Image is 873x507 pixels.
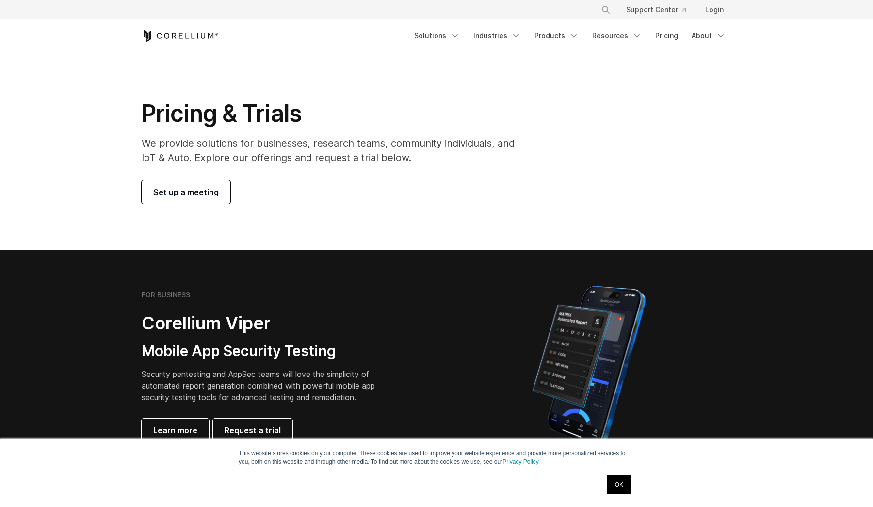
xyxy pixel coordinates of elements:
[142,419,209,442] a: Learn more
[225,425,281,436] span: Request a trial
[516,281,662,451] img: Corellium MATRIX automated report on iPhone showing app vulnerability test results across securit...
[468,27,527,45] a: Industries
[618,1,694,18] a: Support Center
[153,425,197,436] span: Learn more
[649,27,684,45] a: Pricing
[408,27,731,45] div: Navigation Menu
[597,1,614,18] button: Search
[213,419,292,442] a: Request a trial
[142,30,219,42] a: Corellium Home
[142,291,190,299] h6: FOR BUSINESS
[697,1,731,18] a: Login
[502,458,540,465] a: Privacy Policy.
[153,186,219,198] span: Set up a meeting
[142,342,390,360] h3: Mobile App Security Testing
[142,368,390,403] p: Security pentesting and AppSec teams will love the simplicity of automated report generation comb...
[239,449,634,466] p: This website stores cookies on your computer. These cookies are used to improve your website expe...
[142,312,390,334] h2: Corellium Viper
[586,27,647,45] a: Resources
[607,475,631,494] a: OK
[408,27,466,45] a: Solutions
[142,180,230,204] a: Set up a meeting
[142,99,528,128] h1: Pricing & Trials
[686,27,731,45] a: About
[529,27,584,45] a: Products
[142,136,528,165] p: We provide solutions for businesses, research teams, community individuals, and IoT & Auto. Explo...
[589,1,731,18] div: Navigation Menu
